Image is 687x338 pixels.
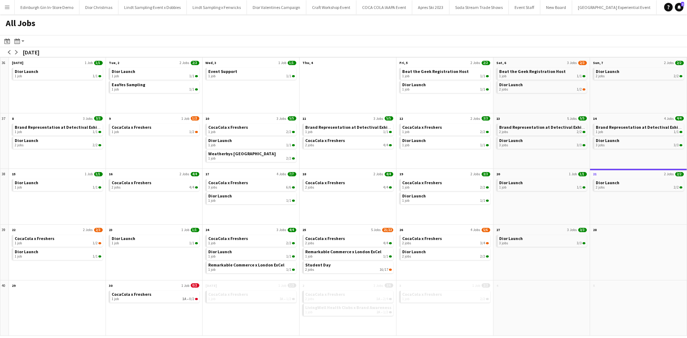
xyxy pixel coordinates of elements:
[578,116,587,121] span: 5/5
[509,0,540,14] button: Event Staff
[499,180,523,185] span: Dior Launch
[675,3,683,11] a: 2
[15,241,22,245] span: 1 job
[499,236,523,241] span: Dior Launch
[292,131,295,133] span: 2/2
[208,151,276,156] span: Weatherbys Manchester
[567,60,577,65] span: 3 Jobs
[471,116,480,121] span: 2 Jobs
[399,172,403,176] span: 19
[208,124,295,134] a: CocaCola x Freshers1 job2/2
[208,254,215,259] span: 1 job
[112,297,119,301] span: 1 job
[0,113,9,169] div: 37
[674,143,679,147] span: 3/3
[402,87,409,92] span: 1 job
[664,60,674,65] span: 2 Jobs
[376,297,380,301] span: 1A
[208,150,295,161] a: Weatherbys [GEOGRAPHIC_DATA]1 job2/2
[496,116,500,121] span: 13
[15,249,38,254] span: Dior Launch
[402,236,442,241] span: CocaCola x Freshers
[305,297,392,301] div: •
[480,297,485,301] span: 2/2
[577,143,582,147] span: 3/3
[305,138,345,143] span: CocaCola x Freshers
[112,68,198,78] a: Dior Launch1 job1/1
[208,261,295,272] a: Remarkable Commerce x London ExCel1 job1/1
[286,185,291,190] span: 6/6
[583,88,585,90] span: 1/2
[189,297,194,301] span: 0/2
[15,180,38,185] span: Dior Launch
[208,138,232,143] span: Dior Launch
[305,268,314,272] span: 2 jobs
[675,61,684,65] span: 2/2
[402,179,489,190] a: CocaCola x Freshers1 job2/2
[305,297,314,301] span: 2 jobs
[449,0,509,14] button: Soda Stream Trade Shows
[208,292,248,297] span: CocaCola x Freshers
[305,310,312,314] span: 1 job
[380,268,388,272] span: 16/17
[205,116,209,121] span: 10
[569,172,577,176] span: 1 Job
[389,144,392,146] span: 4/4
[292,144,295,146] span: 1/1
[480,241,485,245] span: 3/4
[399,116,403,121] span: 12
[112,185,121,190] span: 2 jobs
[482,61,490,65] span: 2/2
[191,61,199,65] span: 2/2
[286,297,291,301] span: 1/2
[482,116,490,121] span: 3/3
[572,0,657,14] button: [GEOGRAPHIC_DATA] Experiential Event
[596,137,682,147] a: Dior Launch3 jobs3/3
[112,82,145,87] span: EauYes Sampling
[305,143,314,147] span: 2 jobs
[499,68,586,78] a: Beat the Geek Registration Host1 job1/1
[208,248,295,259] a: Dior Launch1 job1/1
[499,185,506,190] span: 1 job
[279,297,283,301] span: 3A
[286,199,291,203] span: 1/1
[540,0,572,14] button: New Board
[402,291,489,301] a: CocaCola x Freshers1 job2/2
[402,130,409,134] span: 1 job
[15,68,101,78] a: Dior Launch1 job1/1
[402,193,426,199] span: Dior Launch
[292,75,295,77] span: 1/1
[109,116,111,121] span: 9
[305,241,314,245] span: 2 jobs
[112,74,119,78] span: 1 job
[195,88,198,90] span: 1/1
[480,143,485,147] span: 1/1
[471,60,480,65] span: 2 Jobs
[15,0,79,14] button: Edinburgh Gin In-Store Demo
[112,291,198,301] a: CocaCola x Freshers1 job1A•0/2
[15,124,109,130] span: Brand Representation at Detectival Exhibition
[499,124,586,134] a: Brand Representation at Detectival Exhibition2 jobs2/2
[302,172,306,176] span: 18
[85,172,93,176] span: 1 Job
[583,131,585,133] span: 2/2
[12,60,23,65] span: [DATE]
[305,185,314,190] span: 2 jobs
[356,0,412,14] button: COCA COLA IAAPA Event
[208,143,215,147] span: 1 job
[247,0,306,14] button: Dior Valentines Campaign
[305,292,345,297] span: CocaCola x Freshers
[402,81,489,92] a: Dior Launch1 job1/1
[596,138,619,143] span: Dior Launch
[112,292,151,297] span: CocaCola x Freshers
[577,130,582,134] span: 2/2
[499,124,594,130] span: Brand Representation at Detectival Exhibition
[286,241,291,245] span: 2/2
[94,172,103,176] span: 1/1
[480,254,485,259] span: 2/2
[402,68,489,78] a: Beat the Geek Registration Host1 job1/1
[182,297,186,301] span: 1A
[205,60,216,65] span: Wed, 3
[499,130,508,134] span: 2 jobs
[385,116,393,121] span: 5/5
